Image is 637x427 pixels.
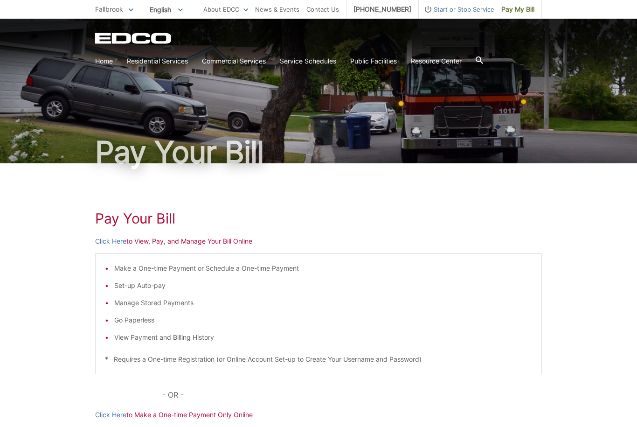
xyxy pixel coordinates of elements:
li: Go Paperless [114,315,532,325]
li: View Payment and Billing History [114,332,532,343]
a: Resource Center [411,56,462,66]
li: Set-up Auto-pay [114,280,532,291]
p: * Requires a One-time Registration (or Online Account Set-up to Create Your Username and Password) [105,354,532,364]
a: EDCD logo. Return to the homepage. [95,33,173,44]
h1: Pay Your Bill [95,137,542,167]
li: Make a One-time Payment or Schedule a One-time Payment [114,263,532,273]
p: - OR - [162,388,542,401]
a: News & Events [255,4,299,14]
a: Click Here [95,236,126,246]
a: Public Facilities [350,56,397,66]
p: to Make a One-time Payment Only Online [95,410,542,420]
span: Pay My Bill [501,4,534,14]
li: Manage Stored Payments [114,298,532,308]
span: English [143,2,190,17]
a: About EDCO [203,4,248,14]
p: to View, Pay, and Manage Your Bill Online [95,236,542,246]
span: Fallbrook [95,5,123,13]
a: Service Schedules [280,56,336,66]
a: Residential Services [127,56,188,66]
a: Commercial Services [202,56,266,66]
h1: Pay Your Bill [95,210,542,227]
a: Contact Us [306,4,339,14]
a: Click Here [95,410,126,420]
a: Home [95,56,113,66]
